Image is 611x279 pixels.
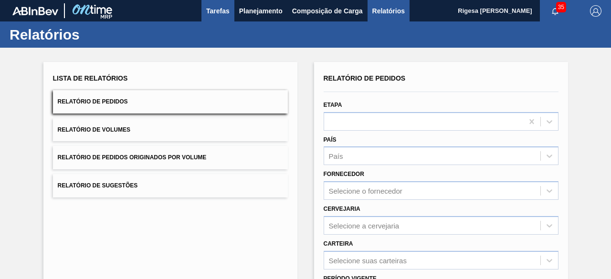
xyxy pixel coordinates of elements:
label: Fornecedor [324,171,364,177]
span: Relatório de Sugestões [58,182,138,189]
button: Notificações [540,4,570,18]
img: TNhmsLtSVTkK8tSr43FrP2fwEKptu5GPRR3wAAAABJRU5ErkJggg== [12,7,58,15]
button: Relatório de Pedidos Originados por Volume [53,146,288,169]
span: Relatório de Pedidos Originados por Volume [58,154,207,161]
label: País [324,136,337,143]
label: Cervejaria [324,206,360,212]
div: País [329,152,343,160]
span: Relatório de Pedidos [58,98,128,105]
label: Etapa [324,102,342,108]
button: Relatório de Volumes [53,118,288,142]
span: Relatório de Pedidos [324,74,406,82]
div: Selecione suas carteiras [329,256,407,264]
button: Relatório de Pedidos [53,90,288,114]
span: Composição de Carga [292,5,363,17]
span: 35 [556,2,566,12]
div: Selecione a cervejaria [329,221,400,229]
h1: Relatórios [10,29,179,40]
button: Relatório de Sugestões [53,174,288,197]
label: Carteira [324,240,353,247]
span: Tarefas [206,5,230,17]
img: Logout [590,5,601,17]
span: Planejamento [239,5,283,17]
span: Relatório de Volumes [58,126,130,133]
span: Relatórios [372,5,405,17]
span: Lista de Relatórios [53,74,128,82]
div: Selecione o fornecedor [329,187,402,195]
